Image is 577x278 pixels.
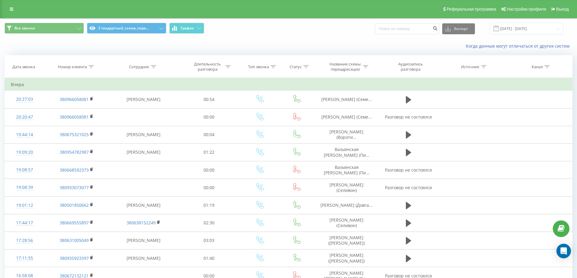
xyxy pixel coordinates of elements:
[385,185,432,190] span: Разговор не состоялся
[446,7,496,12] span: Реферальная программа
[60,255,89,261] a: 380935923397
[556,244,571,258] div: Open Intercom Messenger
[329,62,361,72] div: Название схемы переадресации
[178,108,240,126] td: 00:00
[178,214,240,232] td: 02:30
[556,7,569,12] span: Выход
[11,93,38,105] div: 20:27:03
[178,91,240,108] td: 00:54
[181,26,194,30] span: График
[11,199,38,211] div: 19:01:12
[109,126,178,143] td: [PERSON_NAME]
[127,220,156,226] a: 380638152249
[320,202,373,208] span: [PERSON_NAME] (Довга...
[532,64,543,69] div: Канал
[109,250,178,267] td: [PERSON_NAME]
[11,146,38,158] div: 19:09:20
[321,96,372,102] span: [PERSON_NAME] (Семе...
[11,111,38,123] div: 20:20:47
[60,220,89,226] a: 380669555897
[178,143,240,161] td: 01:22
[391,62,430,72] div: Аудиозапись разговора
[248,64,269,69] div: Тип звонка
[169,23,204,34] button: График
[109,232,178,249] td: [PERSON_NAME]
[60,167,89,173] a: 380668592373
[178,161,240,179] td: 00:00
[60,237,89,243] a: 380631005049
[321,114,372,120] span: [PERSON_NAME] (Семе...
[178,179,240,196] td: 00:00
[60,202,89,208] a: 380501850662
[129,64,149,69] div: Сотрудник
[290,64,302,69] div: Статус
[60,114,89,120] a: 380966058081
[11,182,38,193] div: 19:08:39
[5,79,572,91] td: Вчера
[385,114,432,120] span: Разговор не состоялся
[442,23,475,34] button: Экспорт
[330,129,363,140] span: [PERSON_NAME] (Вороти...
[375,23,439,34] input: Поиск по номеру
[324,164,370,176] span: Вазьянская [PERSON_NAME] (Пи...
[58,64,87,69] div: Номер клиента
[11,164,38,176] div: 19:08:57
[385,167,432,173] span: Разговор не состоялся
[178,196,240,214] td: 01:19
[11,217,38,229] div: 17:44:17
[109,143,178,161] td: [PERSON_NAME]
[178,250,240,267] td: 01:40
[314,232,379,249] td: [PERSON_NAME] ([PERSON_NAME])
[15,26,35,31] span: Все звонки
[461,64,479,69] div: Источник
[314,179,379,196] td: [PERSON_NAME] (Селивон)
[466,43,572,49] a: Когда данные могут отличаться от других систем
[178,232,240,249] td: 03:03
[5,23,84,34] button: Все звонки
[60,96,89,102] a: 380966058081
[60,132,89,137] a: 380675321025
[191,62,224,72] div: Длительность разговора
[178,126,240,143] td: 00:04
[60,149,89,155] a: 380954782987
[109,196,178,214] td: [PERSON_NAME]
[87,23,166,34] button: Стандартный_схема_пере...
[11,235,38,246] div: 17:28:56
[507,7,546,12] span: Настройки профиля
[11,129,38,141] div: 19:44:14
[324,146,370,158] span: Вазьянская [PERSON_NAME] (Пи...
[314,250,379,267] td: [PERSON_NAME] ([PERSON_NAME])
[109,91,178,108] td: [PERSON_NAME]
[60,185,89,190] a: 380933073077
[12,64,35,69] div: Дата звонка
[314,214,379,232] td: [PERSON_NAME] (Селивон)
[11,252,38,264] div: 17:11:55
